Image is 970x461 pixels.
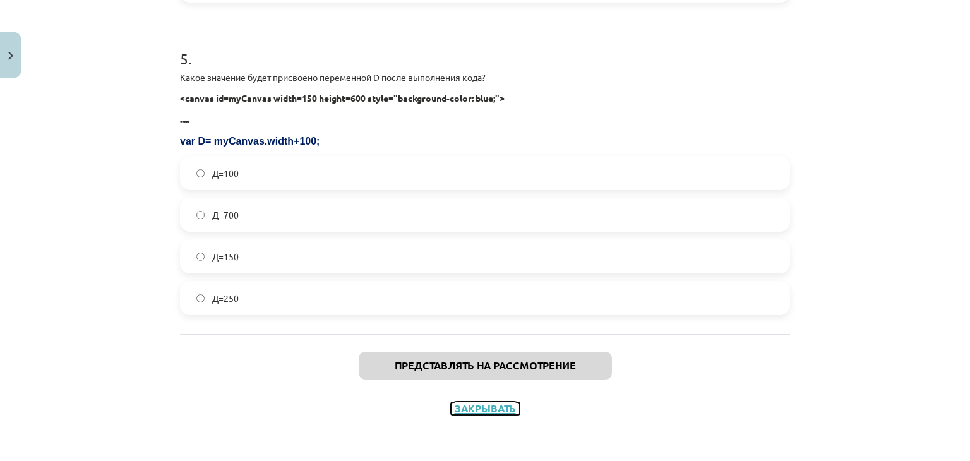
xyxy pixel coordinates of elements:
font: Д=250 [212,292,239,304]
button: Представлять на рассмотрение [359,352,612,380]
font: Д=150 [212,251,239,262]
font: Закрывать [455,402,516,415]
input: Д=700 [196,211,205,219]
font: var D= myCanvas.width+100; [180,136,320,147]
input: Д=100 [196,169,205,177]
font: Д=700 [212,209,239,220]
font: Представлять на рассмотрение [395,359,576,372]
img: icon-close-lesson-0947bae3869378f0d4975bcd49f059093ad1ed9edebbc8119c70593378902aed.svg [8,52,13,60]
font: Какое значение будет присвоено переменной D после выполнения кода? [180,71,486,83]
input: Д=150 [196,253,205,261]
input: Д=250 [196,294,205,302]
font: Д=100 [212,167,239,179]
font: <canvas id=myCanvas width=150 height=600 style="background-color: blue;"> [180,92,505,104]
font: 5 [180,49,188,68]
font: ..... [180,113,189,124]
button: Закрывать [451,402,520,415]
font: . [188,49,192,68]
